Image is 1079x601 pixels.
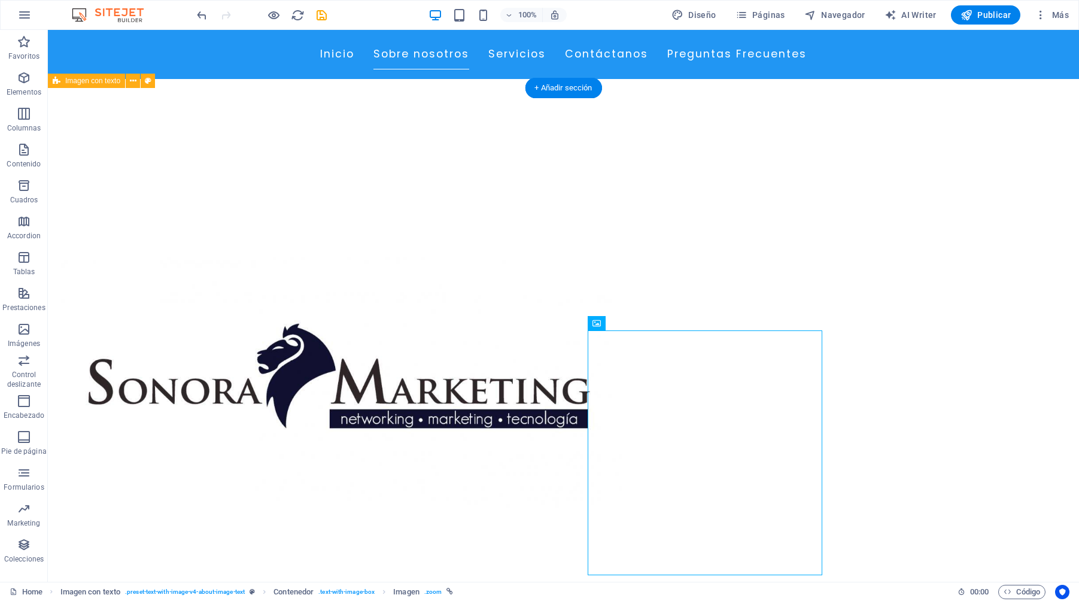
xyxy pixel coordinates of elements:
span: Navegador [804,9,865,21]
i: Este elemento es un preajuste personalizable [250,588,255,595]
span: Diseño [671,9,716,21]
p: Imágenes [8,339,40,348]
p: Cuadros [10,195,38,205]
span: Publicar [961,9,1011,21]
span: : [978,587,980,596]
span: Páginas [735,9,785,21]
a: Haz clic para cancelar la selección y doble clic para abrir páginas [10,585,42,599]
button: Código [998,585,1045,599]
i: Este elemento está vinculado [446,588,453,595]
p: Columnas [7,123,41,133]
p: Contenido [7,159,41,169]
div: Diseño (Ctrl+Alt+Y) [667,5,721,25]
button: 100% [500,8,543,22]
p: Favoritos [8,51,39,61]
p: Accordion [7,231,41,241]
button: Más [1030,5,1074,25]
span: AI Writer [885,9,937,21]
button: Usercentrics [1055,585,1069,599]
span: Haz clic para seleccionar y doble clic para editar [60,585,121,599]
span: 00 00 [970,585,989,599]
h6: 100% [518,8,537,22]
span: Haz clic para seleccionar y doble clic para editar [273,585,314,599]
span: Más [1035,9,1069,21]
i: Al redimensionar, ajustar el nivel de zoom automáticamente para ajustarse al dispositivo elegido. [549,10,560,20]
p: Colecciones [4,554,44,564]
span: Imagen con texto [65,77,120,84]
button: Publicar [951,5,1021,25]
button: Navegador [800,5,870,25]
button: reload [290,8,305,22]
span: . zoom [424,585,442,599]
span: Haz clic para seleccionar y doble clic para editar [393,585,420,599]
button: AI Writer [880,5,941,25]
img: Editor Logo [69,8,159,22]
span: Código [1004,585,1040,599]
p: Pie de página [1,447,46,456]
p: Prestaciones [2,303,45,312]
span: . text-with-image-box [318,585,375,599]
p: Tablas [13,267,35,277]
button: save [314,8,329,22]
p: Elementos [7,87,41,97]
i: Guardar (Ctrl+S) [315,8,329,22]
button: Haz clic para salir del modo de previsualización y seguir editando [266,8,281,22]
p: Encabezado [4,411,44,420]
i: Volver a cargar página [291,8,305,22]
i: Deshacer: Mover elementos (Ctrl+Z) [195,8,209,22]
button: Diseño [667,5,721,25]
p: Formularios [4,482,44,492]
div: + Añadir sección [525,78,601,98]
button: undo [194,8,209,22]
span: . preset-text-with-image-v4-about-image-text [125,585,245,599]
p: Marketing [7,518,40,528]
nav: breadcrumb [60,585,454,599]
h6: Tiempo de la sesión [958,585,989,599]
button: Páginas [731,5,790,25]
